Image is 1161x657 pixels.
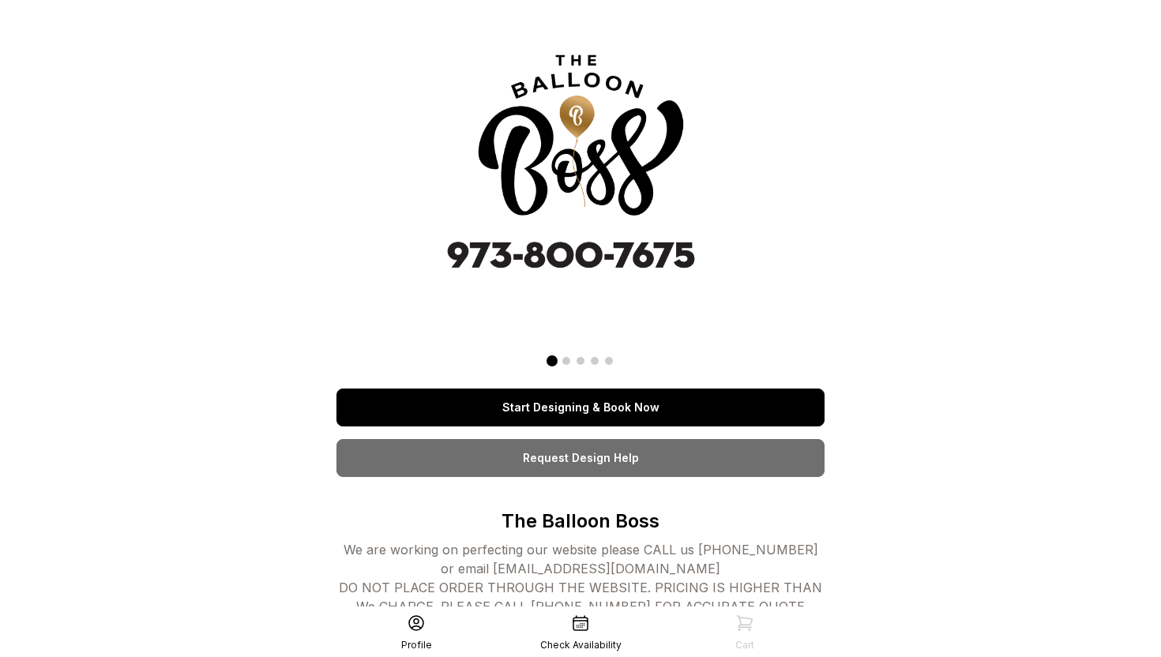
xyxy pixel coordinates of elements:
div: Cart [735,639,754,651]
div: Check Availability [540,639,622,651]
a: Start Designing & Book Now [336,389,825,426]
p: The Balloon Boss [336,509,825,534]
div: Profile [401,639,432,651]
a: Request Design Help [336,439,825,477]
